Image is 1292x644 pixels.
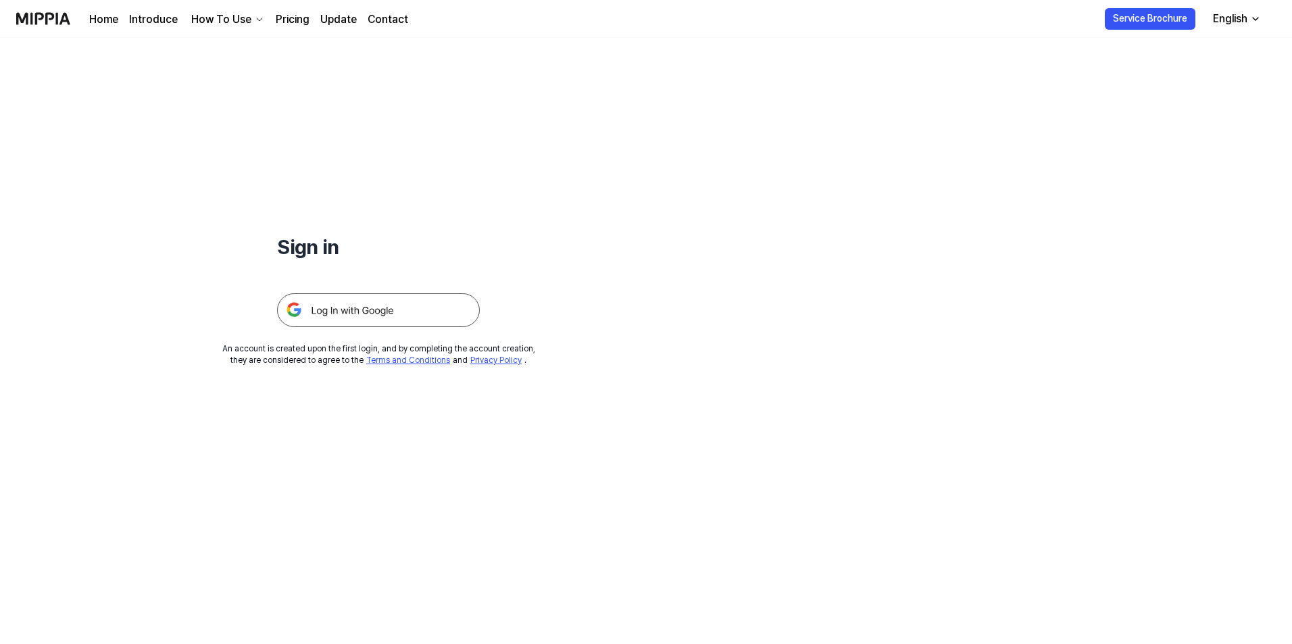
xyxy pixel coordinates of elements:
[277,232,480,261] h1: Sign in
[89,11,118,28] a: Home
[366,355,450,365] a: Terms and Conditions
[189,11,254,28] div: How To Use
[320,11,357,28] a: Update
[222,343,535,366] div: An account is created upon the first login, and by completing the account creation, they are cons...
[368,11,408,28] a: Contact
[1105,8,1195,30] button: Service Brochure
[129,11,178,28] a: Introduce
[1202,5,1269,32] button: English
[277,293,480,327] img: 구글 로그인 버튼
[189,11,265,28] button: How To Use
[470,355,522,365] a: Privacy Policy
[1210,11,1250,27] div: English
[276,11,309,28] a: Pricing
